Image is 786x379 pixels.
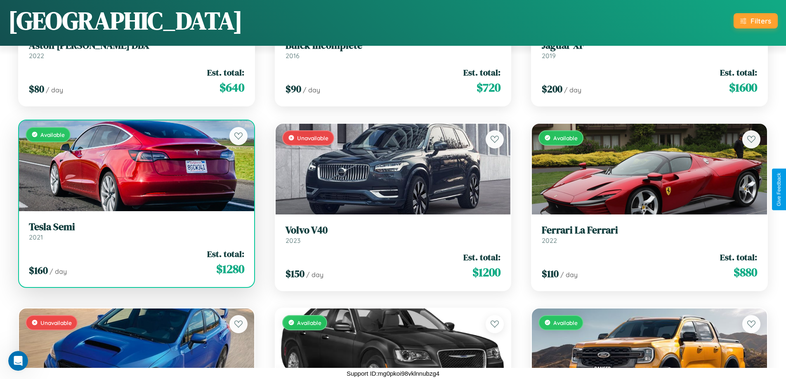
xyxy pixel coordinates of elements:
h3: Buick Incomplete [286,40,501,52]
span: 2016 [286,52,300,60]
span: $ 200 [542,82,562,96]
span: Available [553,134,578,141]
span: $ 720 [477,79,500,96]
iframe: Intercom live chat [8,351,28,371]
h3: Volvo V40 [286,224,501,236]
div: Give Feedback [776,173,782,206]
span: / day [560,271,578,279]
span: Est. total: [463,251,500,263]
span: 2022 [29,52,44,60]
button: Filters [734,13,778,28]
span: Unavailable [40,319,72,326]
span: Available [553,319,578,326]
a: Jaguar XF2019 [542,40,757,60]
span: Available [297,319,321,326]
span: Est. total: [720,251,757,263]
span: / day [306,271,323,279]
span: $ 150 [286,267,304,280]
div: Filters [751,16,771,25]
span: Available [40,131,65,138]
span: 2023 [286,236,300,245]
span: / day [564,86,581,94]
span: $ 880 [734,264,757,280]
p: Support ID: mg0pkoi98vklnnubzg4 [347,368,439,379]
h1: [GEOGRAPHIC_DATA] [8,4,243,38]
span: $ 1600 [729,79,757,96]
span: $ 1200 [472,264,500,280]
span: 2022 [542,236,557,245]
span: Est. total: [720,66,757,78]
span: 2019 [542,52,556,60]
a: Tesla Semi2021 [29,221,244,241]
span: $ 160 [29,264,48,277]
span: 2021 [29,233,43,241]
h3: Aston [PERSON_NAME] DBX [29,40,244,52]
a: Buick Incomplete2016 [286,40,501,60]
span: $ 80 [29,82,44,96]
h3: Ferrari La Ferrari [542,224,757,236]
span: $ 640 [220,79,244,96]
h3: Tesla Semi [29,221,244,233]
a: Volvo V402023 [286,224,501,245]
span: Est. total: [207,248,244,260]
span: $ 1280 [216,261,244,277]
a: Ferrari La Ferrari2022 [542,224,757,245]
span: Est. total: [463,66,500,78]
span: / day [50,267,67,275]
h3: Jaguar XF [542,40,757,52]
span: $ 90 [286,82,301,96]
span: Est. total: [207,66,244,78]
span: / day [303,86,320,94]
span: $ 110 [542,267,559,280]
span: Unavailable [297,134,328,141]
span: / day [46,86,63,94]
a: Aston [PERSON_NAME] DBX2022 [29,40,244,60]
